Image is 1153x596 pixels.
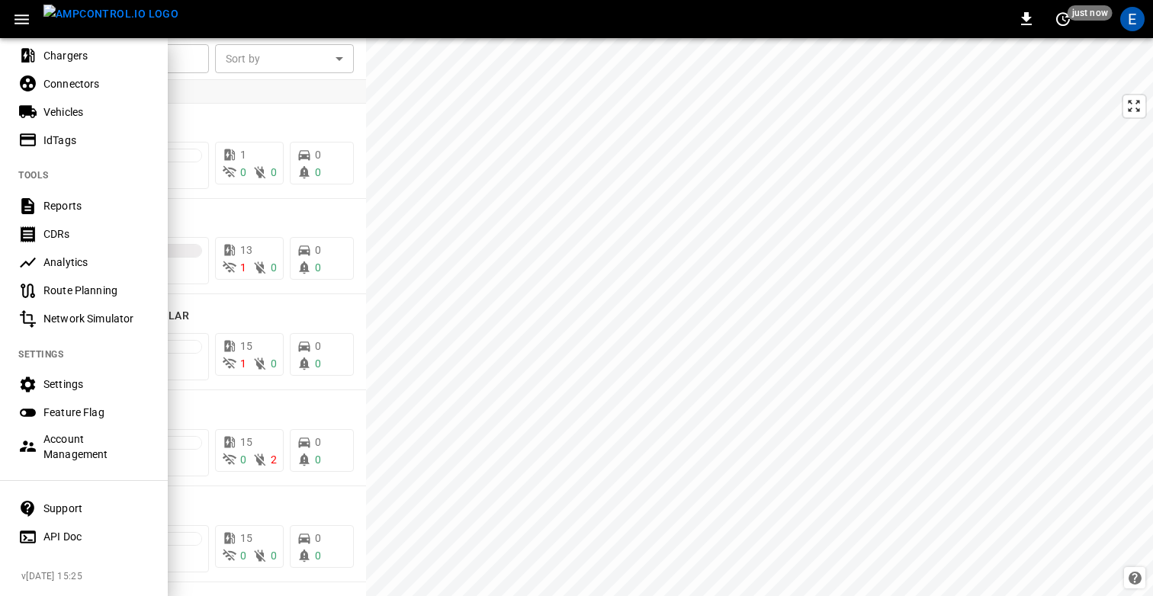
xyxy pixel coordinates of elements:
[21,569,156,585] span: v [DATE] 15:25
[43,133,149,148] div: IdTags
[1068,5,1113,21] span: just now
[43,48,149,63] div: Chargers
[43,226,149,242] div: CDRs
[43,5,178,24] img: ampcontrol.io logo
[43,377,149,392] div: Settings
[43,76,149,91] div: Connectors
[43,198,149,213] div: Reports
[43,283,149,298] div: Route Planning
[43,529,149,544] div: API Doc
[43,311,149,326] div: Network Simulator
[43,104,149,120] div: Vehicles
[43,255,149,270] div: Analytics
[43,405,149,420] div: Feature Flag
[43,501,149,516] div: Support
[1120,7,1145,31] div: profile-icon
[1051,7,1075,31] button: set refresh interval
[43,431,149,462] div: Account Management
